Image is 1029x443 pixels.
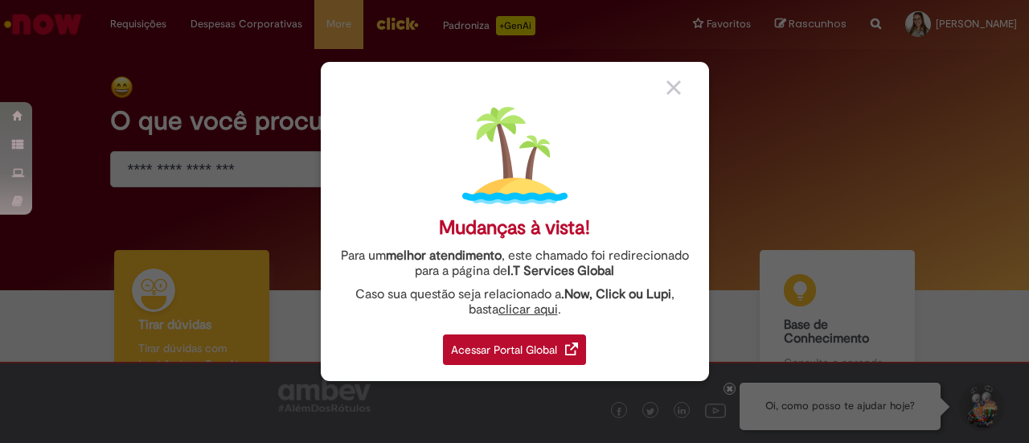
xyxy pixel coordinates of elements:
[333,248,697,279] div: Para um , este chamado foi redirecionado para a página de
[439,216,590,240] div: Mudanças à vista!
[507,254,614,279] a: I.T Services Global
[462,103,568,208] img: island.png
[561,286,671,302] strong: .Now, Click ou Lupi
[666,80,681,95] img: close_button_grey.png
[565,343,578,355] img: redirect_link.png
[443,334,586,365] div: Acessar Portal Global
[333,287,697,318] div: Caso sua questão seja relacionado a , basta .
[443,326,586,365] a: Acessar Portal Global
[386,248,502,264] strong: melhor atendimento
[498,293,558,318] a: clicar aqui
